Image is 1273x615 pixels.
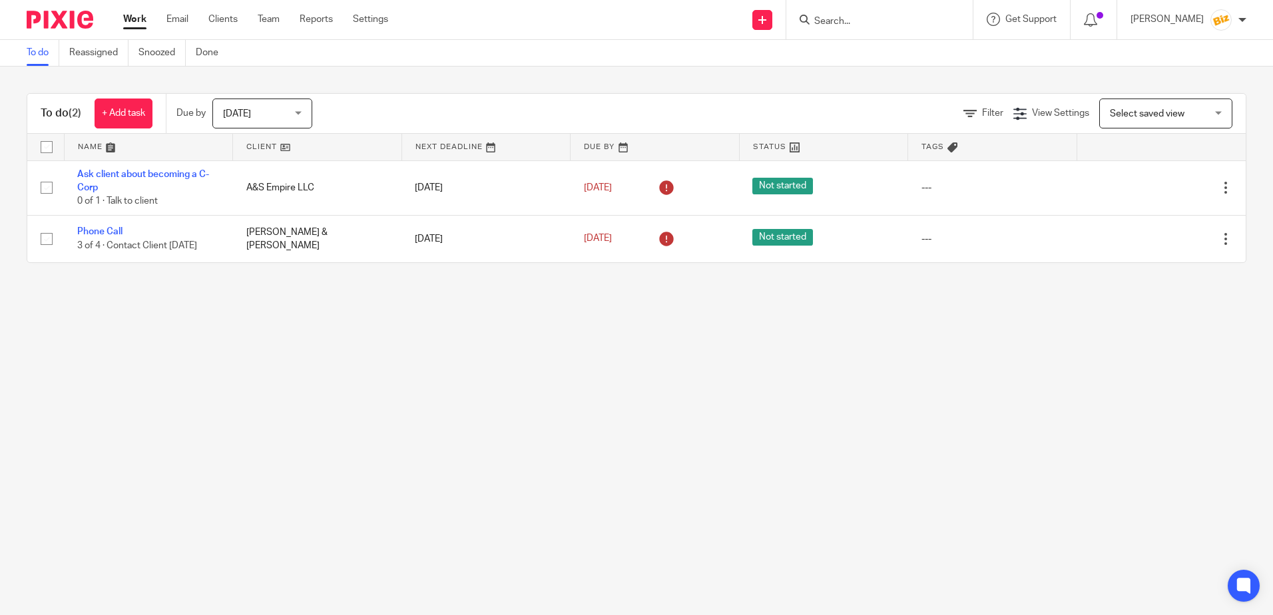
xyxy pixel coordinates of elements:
a: Snoozed [138,40,186,66]
a: Team [258,13,280,26]
span: [DATE] [584,234,612,244]
span: Get Support [1005,15,1057,24]
div: --- [921,181,1064,194]
a: Work [123,13,146,26]
img: siteIcon.png [1210,9,1232,31]
span: [DATE] [584,183,612,192]
span: Filter [982,108,1003,118]
a: Ask client about becoming a C-Corp [77,170,209,192]
a: Email [166,13,188,26]
a: Reports [300,13,333,26]
td: [DATE] [401,215,571,262]
span: [DATE] [223,109,251,118]
a: + Add task [95,99,152,128]
span: Not started [752,178,813,194]
h1: To do [41,106,81,120]
td: [PERSON_NAME] & [PERSON_NAME] [233,215,402,262]
p: Due by [176,106,206,120]
img: Pixie [27,11,93,29]
span: Not started [752,229,813,246]
span: 3 of 4 · Contact Client [DATE] [77,241,197,250]
span: 0 of 1 · Talk to client [77,196,158,206]
span: Tags [921,143,944,150]
div: --- [921,232,1064,246]
p: [PERSON_NAME] [1131,13,1204,26]
a: To do [27,40,59,66]
a: Reassigned [69,40,128,66]
a: Done [196,40,228,66]
td: [DATE] [401,160,571,215]
span: Select saved view [1110,109,1184,118]
a: Settings [353,13,388,26]
span: (2) [69,108,81,118]
input: Search [813,16,933,28]
td: A&S Empire LLC [233,160,402,215]
a: Clients [208,13,238,26]
a: Phone Call [77,227,123,236]
span: View Settings [1032,108,1089,118]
